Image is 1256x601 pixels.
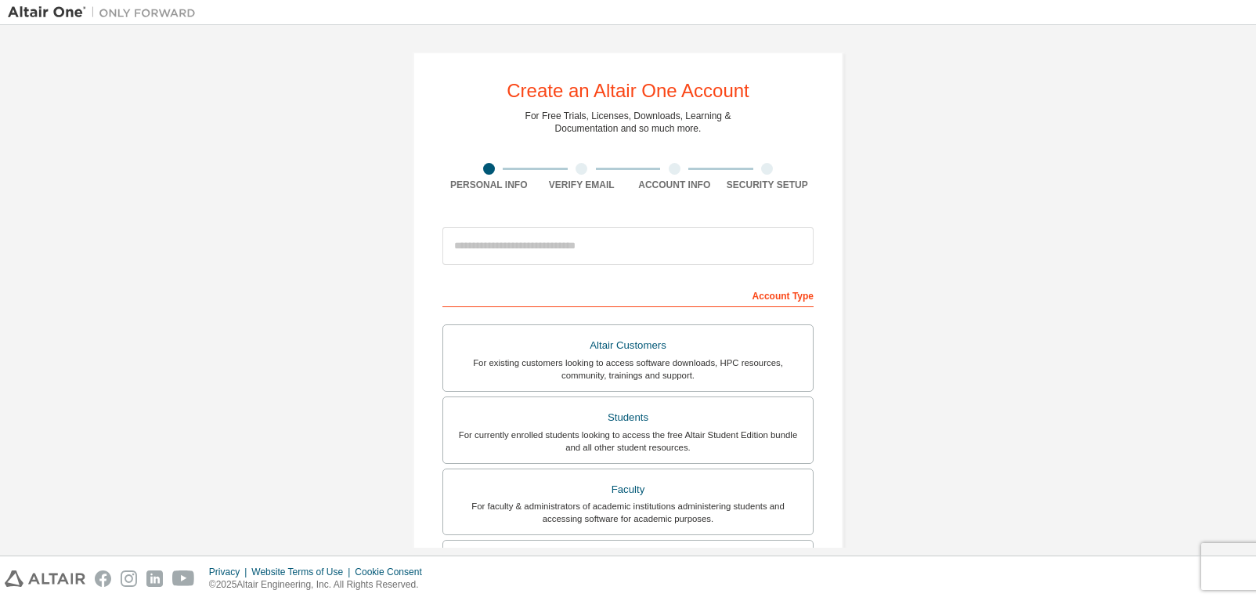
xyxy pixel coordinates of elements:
[172,570,195,587] img: youtube.svg
[5,570,85,587] img: altair_logo.svg
[442,179,536,191] div: Personal Info
[628,179,721,191] div: Account Info
[453,407,803,429] div: Students
[721,179,814,191] div: Security Setup
[453,429,803,454] div: For currently enrolled students looking to access the free Altair Student Edition bundle and all ...
[453,500,803,525] div: For faculty & administrators of academic institutions administering students and accessing softwa...
[95,570,111,587] img: facebook.svg
[121,570,137,587] img: instagram.svg
[525,110,731,135] div: For Free Trials, Licenses, Downloads, Learning & Documentation and so much more.
[8,5,204,20] img: Altair One
[251,566,355,578] div: Website Terms of Use
[453,357,803,382] div: For existing customers looking to access software downloads, HPC resources, community, trainings ...
[507,81,749,100] div: Create an Altair One Account
[146,570,163,587] img: linkedin.svg
[209,578,431,592] p: © 2025 Altair Engineering, Inc. All Rights Reserved.
[355,566,431,578] div: Cookie Consent
[536,179,629,191] div: Verify Email
[442,282,814,307] div: Account Type
[453,479,803,501] div: Faculty
[209,566,251,578] div: Privacy
[453,335,803,357] div: Altair Customers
